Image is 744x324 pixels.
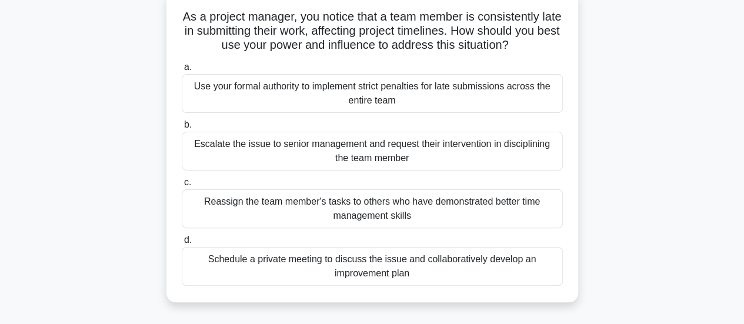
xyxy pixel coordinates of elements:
[184,62,192,72] span: a.
[184,119,192,129] span: b.
[182,247,563,286] div: Schedule a private meeting to discuss the issue and collaboratively develop an improvement plan
[182,132,563,171] div: Escalate the issue to senior management and request their intervention in disciplining the team m...
[182,189,563,228] div: Reassign the team member's tasks to others who have demonstrated better time management skills
[182,74,563,113] div: Use your formal authority to implement strict penalties for late submissions across the entire team
[184,235,192,245] span: d.
[184,177,191,187] span: c.
[181,9,564,53] h5: As a project manager, you notice that a team member is consistently late in submitting their work...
